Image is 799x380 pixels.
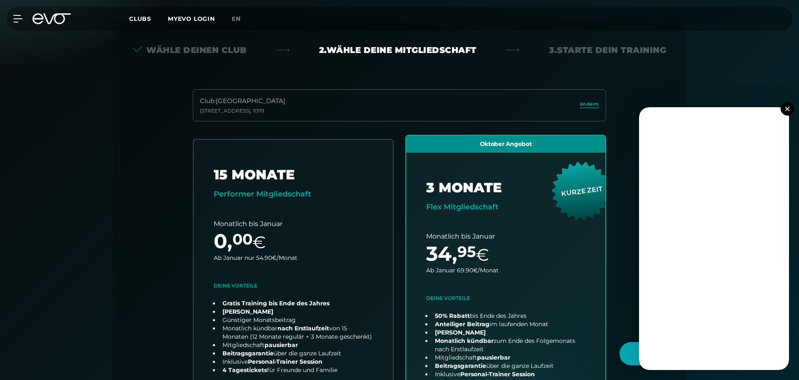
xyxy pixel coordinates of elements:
div: Wähle deinen Club [133,44,247,56]
div: [STREET_ADDRESS] , 10119 [200,108,285,114]
img: close.svg [785,106,789,111]
div: 2. Wähle deine Mitgliedschaft [319,44,477,56]
button: Hallo Athlet! Was möchtest du tun? [619,342,782,365]
a: en [232,14,251,24]
a: ändern [580,101,599,110]
span: en [232,15,241,23]
div: 3. Starte dein Training [549,44,666,56]
div: Club : [GEOGRAPHIC_DATA] [200,96,285,106]
span: ändern [580,101,599,108]
span: Clubs [129,15,151,23]
a: MYEVO LOGIN [168,15,215,23]
a: Clubs [129,15,168,23]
